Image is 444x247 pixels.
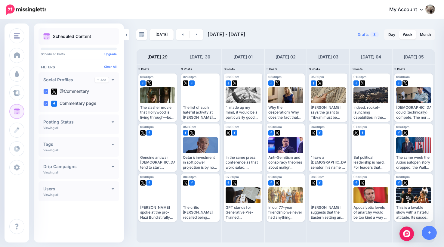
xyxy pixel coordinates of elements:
span: 08:00pm [396,175,410,179]
span: 02:00pm [268,175,282,179]
div: [PERSON_NAME] suggests that the Eastern setting and ancient provenance of the [DEMOGRAPHIC_DATA] ... [311,205,346,220]
span: 08:00pm [183,175,196,179]
div: Why the desperation? Why does the fact that [PERSON_NAME] supported Israel and detested anti-Semi... [268,105,303,120]
div: In the same press conference as that word salad, [PERSON_NAME] insisted that, among other respons... [226,155,261,170]
img: twitter-square.png [232,180,237,186]
img: menu.png [14,33,20,39]
img: twitter-square.png [353,130,359,136]
div: Genuine antiwar [DEMOGRAPHIC_DATA] tend to start sentences with “As an [DEMOGRAPHIC_DATA]….” [PER... [140,155,175,170]
span: 02:00pm [183,75,196,79]
span: Drafts [358,33,369,36]
img: facebook-square.png [360,130,365,136]
span: 06:00pm [353,175,367,179]
a: Upgrade [104,52,117,56]
span: 08:00pm [311,175,324,179]
img: twitter-square.png [402,180,408,186]
span: 3 Posts [352,67,363,71]
h4: [DATE] 29 [147,53,168,61]
img: calendar.png [43,33,50,40]
a: Month [416,30,434,39]
img: twitter-square.png [317,80,322,86]
span: 3 Posts [267,67,278,71]
h4: Tags [43,142,112,146]
img: twitter-square.png [275,130,280,136]
h4: [DATE] 03 [318,53,338,61]
span: 3 Posts [394,67,405,71]
div: But political leadership is hard. For leaders that have failed to be [PERSON_NAME]—to deal with t... [353,155,388,170]
p: Viewing all [43,148,58,152]
div: Open Intercom Messenger [399,227,414,241]
span: 07:00pm [353,125,367,129]
a: Drafts3 [354,29,382,40]
a: My Account [383,2,435,17]
img: facebook-square.png [232,130,237,136]
span: 06:30pm [140,75,153,79]
img: twitter-square.png [183,180,188,186]
span: 05:30pm [311,75,324,79]
div: The list of such hateful activity at [PERSON_NAME][GEOGRAPHIC_DATA][US_STATE] and other academic ... [183,105,218,120]
a: Clear All [104,65,117,68]
img: facebook-square.png [226,180,231,186]
img: facebook-square.png [353,180,359,186]
div: The slasher movie that Hollywood is living through—box office deflation, audiences vanishing, lay... [140,105,175,120]
p: Viewing all [43,193,58,196]
div: Indeed, rocket-launching capabilities in the [GEOGRAPHIC_DATA] that even modestly approached thos... [353,105,388,120]
img: facebook-square.png [189,180,195,186]
img: calendar-grey-darker.png [139,32,144,37]
span: 09:00am [396,75,410,79]
span: 05:30pm [183,125,196,129]
img: twitter-square.png [146,80,152,86]
div: Qatar’s investment in soft power projection is by now world famous. In recent years, Qatar has sp... [183,155,218,170]
img: twitter-square.png [275,80,280,86]
div: “I saw a [DEMOGRAPHIC_DATA] senator, his name is [PERSON_NAME]. He’s a great [DEMOGRAPHIC_DATA],”... [311,155,346,170]
h4: [DATE] 02 [276,53,296,61]
img: twitter-square.png [183,80,188,86]
p: Viewing all [43,170,58,174]
img: twitter-square.png [360,180,365,186]
label: Commentary page [51,101,96,107]
h4: [DATE] 30 [190,53,210,61]
div: [DEMOGRAPHIC_DATA] could (technically) compete. The norm was that they had no real opportunity to... [396,105,431,120]
img: facebook-square.png [146,180,152,186]
span: 3 Posts [224,67,235,71]
img: facebook-square.png [140,80,146,86]
img: facebook-square.png [268,180,274,186]
h4: Social Profiles [43,78,95,82]
a: Week [399,30,416,39]
div: Anti-Semitism and conspiracy theories about malign [DEMOGRAPHIC_DATA] control of world affairs ha... [268,155,303,170]
img: facebook-square.png [268,130,274,136]
img: facebook-square.png [396,130,402,136]
h4: Posting Status [43,120,112,124]
img: facebook-square.png [396,180,402,186]
span: 3 Posts [309,67,320,71]
img: facebook-square.png [353,80,359,86]
span: 04:00pm [311,125,325,129]
span: 06:00pm [226,125,239,129]
span: 08:00pm [226,75,239,79]
a: [DATE] [150,29,174,40]
div: “I made up my mind, it would be a particularly good thing for men of the [DEMOGRAPHIC_DATA] race ... [226,105,261,120]
span: 01:00pm [353,75,366,79]
span: 09:00am [268,125,282,129]
img: twitter-square.png [311,180,316,186]
img: facebook-square.png [226,80,231,86]
img: twitter-square.png [51,89,57,95]
img: facebook-square.png [183,130,188,136]
div: In our 77-year friendship we never had anything resembling a serious argument. Neither in all tha... [268,205,303,220]
span: 3 [370,32,379,37]
img: twitter-square.png [232,80,237,86]
img: twitter-square.png [402,130,408,136]
span: 05:00pm [140,125,154,129]
h4: Users [43,187,112,191]
span: 06:30pm [396,125,409,129]
p: Viewing all [43,126,58,130]
div: The critic [PERSON_NAME] recalled being advised by [PERSON_NAME] not to cancel a party the day af... [183,205,218,220]
img: twitter-square.png [311,130,316,136]
a: Add [95,77,109,83]
img: facebook-square.png [189,80,195,86]
img: facebook-square.png [396,80,402,86]
div: [PERSON_NAME] says the grant to Tikvah must be understood within “the framework” of authoritarian... [311,105,346,120]
img: facebook-square.png [268,80,274,86]
div: Apocalyptic levels of anarchy would be too kind a way to describe this horror show. [URL][DOMAIN_... [353,205,388,220]
img: Missinglettr [6,5,46,15]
